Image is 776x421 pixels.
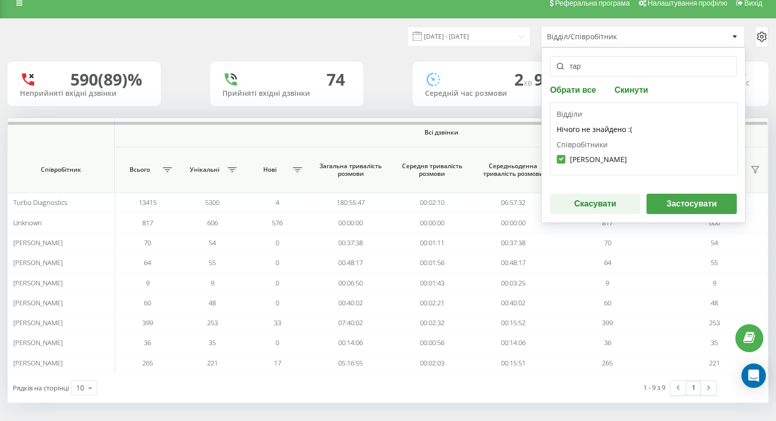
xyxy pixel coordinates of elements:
[222,89,351,98] div: Прийняті вхідні дзвінки
[686,381,701,395] a: 1
[138,198,156,207] span: 13415
[711,258,718,267] span: 55
[709,358,720,367] span: 221
[534,68,547,90] span: 9
[557,109,731,140] div: Відділи
[472,213,554,232] td: 00:00:00
[550,56,737,76] input: Пошук
[391,193,472,213] td: 00:02:10
[142,318,153,327] span: 399
[13,338,63,347] span: [PERSON_NAME]
[13,218,42,227] span: Unknown
[310,213,391,232] td: 00:00:00
[209,258,216,267] span: 55
[144,338,151,347] span: 36
[391,273,472,293] td: 00:01:43
[319,162,383,178] span: Загальна тривалість розмови
[481,162,545,178] span: Середньоденна тривалість розмови
[711,338,718,347] span: 35
[274,358,281,367] span: 17
[709,318,720,327] span: 253
[13,383,69,392] span: Рядків на сторінці
[20,89,148,98] div: Неприйняті вхідні дзвінки
[327,70,345,89] div: 74
[13,198,67,207] span: Turbo Diagnostics
[391,353,472,373] td: 00:02:03
[746,77,750,88] span: c
[145,278,149,287] span: 9
[144,298,151,307] span: 60
[400,162,464,178] span: Середня тривалість розмови
[604,258,611,267] span: 64
[13,298,63,307] span: [PERSON_NAME]
[604,238,611,247] span: 70
[152,128,731,137] span: Всі дзвінки
[604,338,611,347] span: 36
[276,278,279,287] span: 0
[272,218,283,227] span: 576
[713,278,716,287] span: 9
[310,193,391,213] td: 180:55:47
[209,238,216,247] span: 54
[144,258,151,267] span: 64
[276,198,279,207] span: 4
[310,293,391,313] td: 00:40:02
[250,166,289,174] span: Нові
[425,89,554,98] div: Середній час розмови
[276,258,279,267] span: 0
[391,333,472,353] td: 00:00:56
[472,293,554,313] td: 00:40:02
[602,318,613,327] span: 399
[472,233,554,253] td: 00:37:38
[207,218,218,227] span: 606
[209,298,216,307] span: 48
[310,273,391,293] td: 00:06:50
[550,85,599,94] button: Обрати все
[13,238,63,247] span: [PERSON_NAME]
[547,33,669,41] div: Відділ/Співробітник
[550,194,640,214] button: Скасувати
[276,298,279,307] span: 0
[17,166,104,174] span: Співробітник
[472,313,554,333] td: 00:15:52
[13,278,63,287] span: [PERSON_NAME]
[391,213,472,232] td: 00:00:00
[211,278,214,287] span: 9
[310,333,391,353] td: 00:14:06
[185,166,224,174] span: Унікальні
[643,382,665,392] div: 1 - 9 з 9
[606,278,609,287] span: 9
[611,85,651,94] button: Скинути
[523,77,534,88] span: хв
[13,258,63,267] span: [PERSON_NAME]
[646,194,737,214] button: Застосувати
[557,140,731,169] div: Співробітники
[310,353,391,373] td: 05:16:55
[310,233,391,253] td: 00:37:38
[391,233,472,253] td: 00:01:11
[602,358,613,367] span: 265
[391,313,472,333] td: 00:02:32
[711,298,718,307] span: 48
[557,155,627,164] label: [PERSON_NAME]
[209,338,216,347] span: 35
[142,218,153,227] span: 817
[741,363,766,388] div: Open Intercom Messenger
[13,358,63,367] span: [PERSON_NAME]
[472,333,554,353] td: 00:14:06
[120,166,159,174] span: Всього
[207,358,218,367] span: 221
[391,253,472,273] td: 00:01:56
[142,358,153,367] span: 265
[310,313,391,333] td: 07:40:02
[557,119,731,140] div: Нічого не знайдено :(
[604,298,611,307] span: 60
[472,193,554,213] td: 06:57:32
[13,318,63,327] span: [PERSON_NAME]
[514,68,534,90] span: 2
[310,253,391,273] td: 00:48:17
[711,238,718,247] span: 54
[144,238,151,247] span: 70
[274,318,281,327] span: 33
[276,238,279,247] span: 0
